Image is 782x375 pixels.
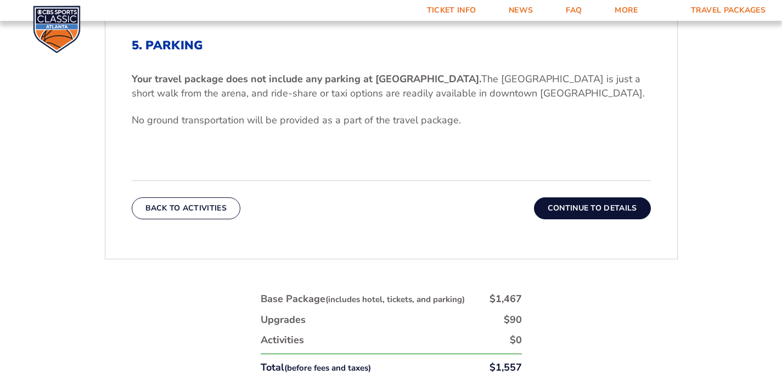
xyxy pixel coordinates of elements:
[132,72,651,100] p: The [GEOGRAPHIC_DATA] is just a short walk from the arena, and ride-share or taxi options are rea...
[504,313,522,327] div: $90
[534,197,651,219] button: Continue To Details
[490,292,522,306] div: $1,467
[132,197,240,219] button: Back To Activities
[490,361,522,374] div: $1,557
[261,313,306,327] div: Upgrades
[284,362,371,373] small: (before fees and taxes)
[325,294,465,305] small: (includes hotel, tickets, and parking)
[132,113,651,127] p: No ground transportation will be provided as a part of the travel package.
[33,5,81,53] img: CBS Sports Classic
[132,38,651,53] h2: 5. Parking
[261,292,465,306] div: Base Package
[261,361,371,374] div: Total
[261,333,304,347] div: Activities
[132,72,481,86] b: Your travel package does not include any parking at [GEOGRAPHIC_DATA].
[510,333,522,347] div: $0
